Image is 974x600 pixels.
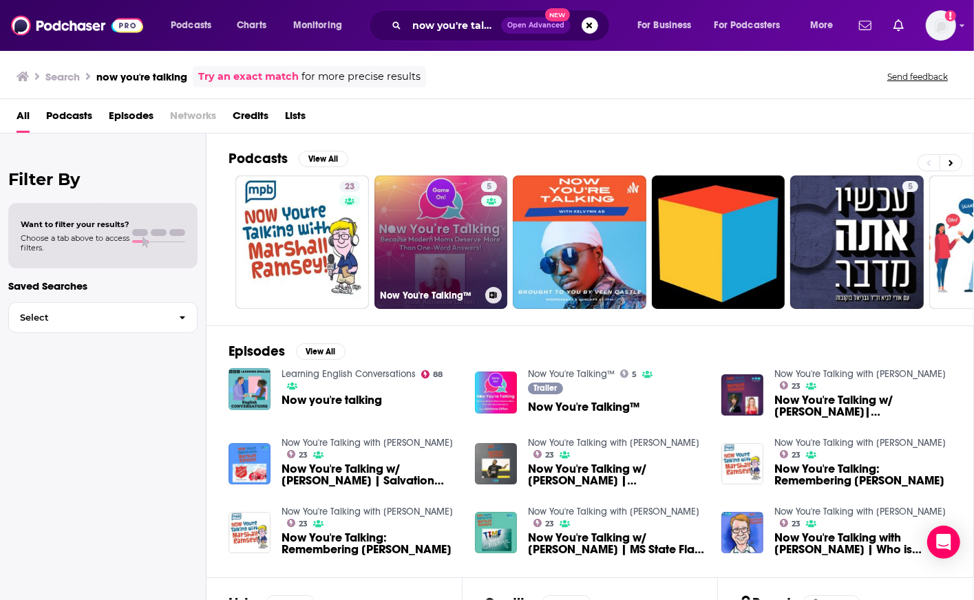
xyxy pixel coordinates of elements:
[339,181,360,192] a: 23
[545,8,570,21] span: New
[285,105,306,133] span: Lists
[282,463,458,486] a: Now You're Talking w/ Marshall Ramsey | Salvation Army 2021
[632,372,637,378] span: 5
[8,279,198,292] p: Saved Searches
[774,463,951,486] a: Now You're Talking: Remembering Gina Carter-Simmers
[433,372,443,378] span: 88
[282,532,458,555] span: Now You're Talking: Remembering [PERSON_NAME]
[774,532,951,555] a: Now You're Talking with Marshall Ramsey | Who is Marshall Ramsey?
[229,343,285,360] h2: Episodes
[235,175,369,309] a: 23
[628,14,709,36] button: open menu
[810,16,834,35] span: More
[528,368,615,380] a: Now You're Talking™
[902,181,918,192] a: 5
[721,374,763,416] img: Now You're Talking w/ Marshall Ramsey| Jill Whelan; Then & Now
[293,16,342,35] span: Monitoring
[774,394,951,418] span: Now You're Talking w/ [PERSON_NAME]| [PERSON_NAME]; Then & Now
[229,343,346,360] a: EpisodesView All
[792,383,801,389] span: 23
[11,12,143,39] a: Podchaser - Follow, Share and Rate Podcasts
[790,175,924,309] a: 5
[533,384,557,392] span: Trailer
[774,506,946,517] a: Now You're Talking with Marshall Ramsey
[888,14,909,37] a: Show notifications dropdown
[926,10,956,41] button: Show profile menu
[237,16,266,35] span: Charts
[774,463,951,486] span: Now You're Talking: Remembering [PERSON_NAME]
[620,369,637,378] a: 5
[374,175,508,309] a: 5Now You're Talking™
[109,105,153,133] a: Episodes
[528,463,705,486] a: Now You're Talking w/ Marshall Ramsey | Dr. Tommie Mabry
[528,532,705,555] span: Now You're Talking w/ [PERSON_NAME] | MS State Flag Removal Reflections
[637,16,692,35] span: For Business
[528,437,699,449] a: Now You're Talking with Marshall Ramsey
[282,437,453,449] a: Now You're Talking with Marshall Ramsey
[21,219,129,229] span: Want to filter your results?
[299,521,308,527] span: 23
[233,105,268,133] span: Credits
[528,506,699,517] a: Now You're Talking with Marshall Ramsey
[198,69,299,85] a: Try an exact match
[421,370,443,378] a: 88
[528,463,705,486] span: Now You're Talking w/ [PERSON_NAME] | [PERSON_NAME]
[345,180,354,194] span: 23
[481,181,497,192] a: 5
[229,443,271,485] a: Now You're Talking w/ Marshall Ramsey | Salvation Army 2021
[501,17,571,34] button: Open AdvancedNew
[9,313,168,322] span: Select
[299,452,308,458] span: 23
[8,302,198,333] button: Select
[229,512,271,554] img: Now You're Talking: Remembering Gina Carter-Simmers
[229,368,271,410] a: Now you're talking
[301,69,421,85] span: for more precise results
[299,151,348,167] button: View All
[774,437,946,449] a: Now You're Talking with Marshall Ramsey
[475,512,517,554] img: Now You're Talking w/ Marshall Ramsey | MS State Flag Removal Reflections
[780,381,801,389] a: 23
[46,105,92,133] a: Podcasts
[287,519,308,527] a: 23
[96,70,187,83] h3: now you're talking
[407,14,501,36] input: Search podcasts, credits, & more...
[228,14,275,36] a: Charts
[475,372,517,414] img: Now You're Talking™
[721,512,763,554] img: Now You're Talking with Marshall Ramsey | Who is Marshall Ramsey?
[721,443,763,485] a: Now You're Talking: Remembering Gina Carter-Simmers
[801,14,851,36] button: open menu
[229,150,288,167] h2: Podcasts
[908,180,913,194] span: 5
[282,394,382,406] a: Now you're talking
[282,463,458,486] span: Now You're Talking w/ [PERSON_NAME] | Salvation Army 2021
[287,450,308,458] a: 23
[170,105,216,133] span: Networks
[296,343,346,360] button: View All
[854,14,877,37] a: Show notifications dropdown
[533,519,555,527] a: 23
[774,532,951,555] span: Now You're Talking with [PERSON_NAME] | Who is [PERSON_NAME]?
[17,105,30,133] a: All
[780,519,801,527] a: 23
[475,443,517,485] img: Now You're Talking w/ Marshall Ramsey | Dr. Tommie Mabry
[282,532,458,555] a: Now You're Talking: Remembering Gina Carter-Simmers
[792,452,801,458] span: 23
[774,394,951,418] a: Now You're Talking w/ Marshall Ramsey| Jill Whelan; Then & Now
[282,368,416,380] a: Learning English Conversations
[780,450,801,458] a: 23
[774,368,946,380] a: Now You're Talking with Marshall Ramsey
[380,290,480,301] h3: Now You're Talking™
[528,532,705,555] a: Now You're Talking w/ Marshall Ramsey | MS State Flag Removal Reflections
[714,16,781,35] span: For Podcasters
[533,450,555,458] a: 23
[487,180,491,194] span: 5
